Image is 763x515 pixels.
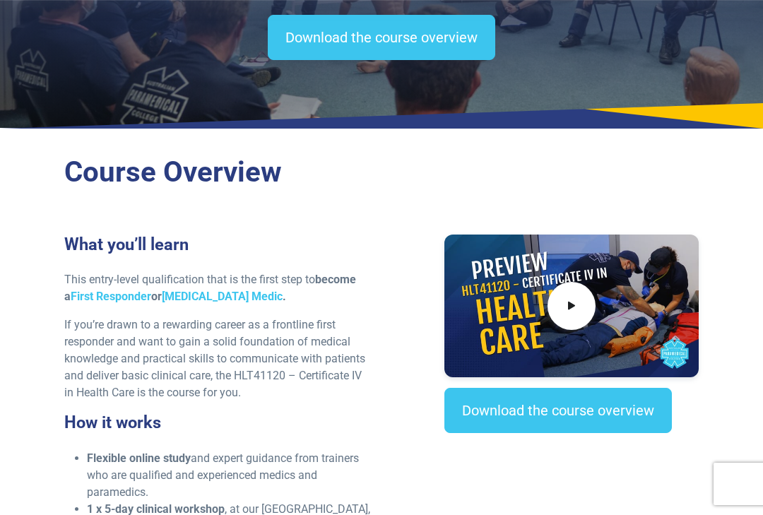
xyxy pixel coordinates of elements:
a: [MEDICAL_DATA] Medic [162,290,283,303]
a: First Responder [71,290,151,303]
p: This entry-level qualification that is the first step to [64,271,373,305]
p: If you’re drawn to a rewarding career as a frontline first responder and want to gain a solid fou... [64,316,373,401]
h2: Course Overview [64,155,699,189]
a: Download the course overview [444,388,672,433]
a: Download the course overview [268,15,495,60]
h3: What you’ll learn [64,235,373,254]
h3: How it works [64,413,373,432]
